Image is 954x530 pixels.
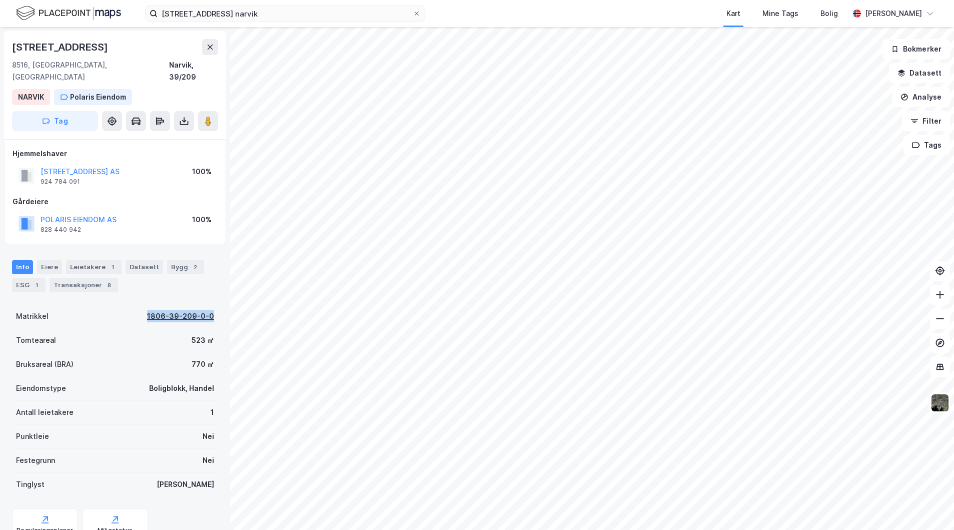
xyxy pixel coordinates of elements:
div: 924 784 091 [41,178,80,186]
div: 1806-39-209-0-0 [147,310,214,322]
div: Eiere [37,260,62,274]
div: Datasett [126,260,163,274]
button: Tags [903,135,950,155]
div: Boligblokk, Handel [149,382,214,394]
div: Hjemmelshaver [13,148,218,160]
div: Mine Tags [762,8,798,20]
div: 1 [108,262,118,272]
div: Leietakere [66,260,122,274]
div: [PERSON_NAME] [865,8,922,20]
div: 828 440 942 [41,226,81,234]
div: 8516, [GEOGRAPHIC_DATA], [GEOGRAPHIC_DATA] [12,59,169,83]
iframe: Chat Widget [904,482,954,530]
div: Bolig [820,8,838,20]
div: NARVIK [18,91,44,103]
div: 1 [211,406,214,418]
div: Punktleie [16,430,49,442]
div: Narvik, 39/209 [169,59,218,83]
div: 1 [32,280,42,290]
div: 523 ㎡ [192,334,214,346]
div: 770 ㎡ [192,358,214,370]
div: Tinglyst [16,478,45,490]
div: Bruksareal (BRA) [16,358,74,370]
div: Info [12,260,33,274]
div: 100% [192,214,212,226]
div: Eiendomstype [16,382,66,394]
div: [STREET_ADDRESS] [12,39,110,55]
div: Antall leietakere [16,406,74,418]
div: ESG [12,278,46,292]
button: Datasett [889,63,950,83]
div: 2 [190,262,200,272]
div: Polaris Eiendom [70,91,126,103]
div: Matrikkel [16,310,49,322]
div: Tomteareal [16,334,56,346]
div: Nei [203,430,214,442]
div: Kart [726,8,740,20]
button: Filter [902,111,950,131]
div: Festegrunn [16,454,55,466]
div: 8 [104,280,114,290]
div: [PERSON_NAME] [157,478,214,490]
div: Gårdeiere [13,196,218,208]
div: Nei [203,454,214,466]
button: Analyse [892,87,950,107]
div: Transaksjoner [50,278,118,292]
img: 9k= [930,393,949,412]
div: 100% [192,166,212,178]
button: Bokmerker [882,39,950,59]
div: Bygg [167,260,204,274]
div: Kontrollprogram for chat [904,482,954,530]
button: Tag [12,111,98,131]
img: logo.f888ab2527a4732fd821a326f86c7f29.svg [16,5,121,22]
input: Søk på adresse, matrikkel, gårdeiere, leietakere eller personer [158,6,413,21]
